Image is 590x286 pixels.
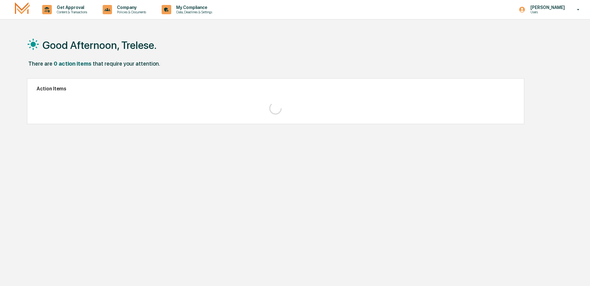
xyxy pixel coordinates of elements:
[112,10,149,14] p: Policies & Documents
[525,5,568,10] p: [PERSON_NAME]
[28,60,52,67] div: There are
[42,39,157,51] h1: Good Afternoon, Trelese.
[93,60,160,67] div: that require your attention.
[171,10,215,14] p: Data, Deadlines & Settings
[37,86,515,92] h2: Action Items
[112,5,149,10] p: Company
[171,5,215,10] p: My Compliance
[15,2,30,17] img: logo
[52,5,90,10] p: Get Approval
[525,10,568,14] p: Users
[54,60,92,67] div: 0 action items
[52,10,90,14] p: Content & Transactions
